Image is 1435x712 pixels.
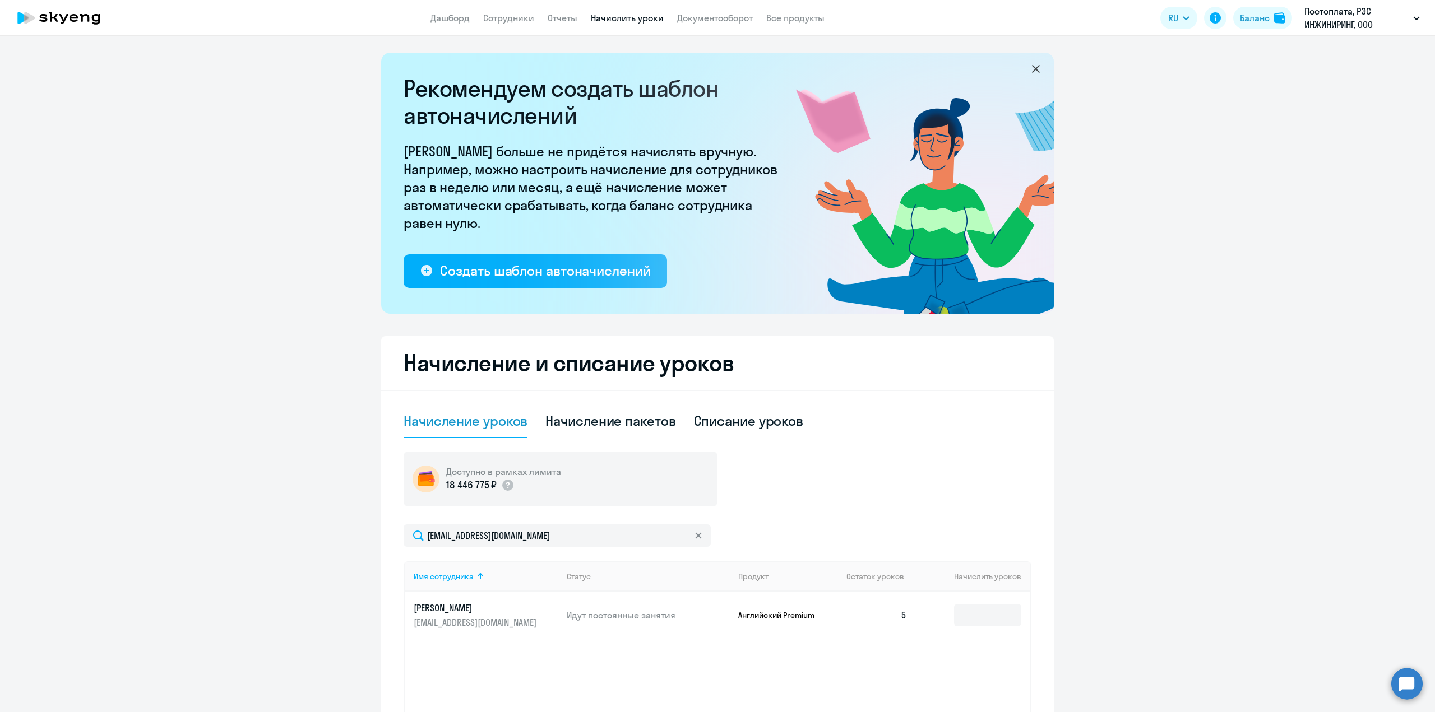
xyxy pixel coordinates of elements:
[404,142,785,232] p: [PERSON_NAME] больше не придётся начислять вручную. Например, можно настроить начисление для сотр...
[413,466,439,492] img: wallet-circle.png
[446,466,561,478] h5: Доступно в рамках лимита
[1168,11,1178,25] span: RU
[567,571,591,581] div: Статус
[567,609,729,621] p: Идут постоянные занятия
[404,254,667,288] button: Создать шаблон автоначислений
[1304,4,1409,31] p: Постоплата, РЭС ИНЖИНИРИНГ, ООО
[738,610,822,620] p: Английский Premium
[677,12,753,24] a: Документооборот
[446,478,497,492] p: 18 446 775 ₽
[414,571,558,581] div: Имя сотрудника
[694,412,804,430] div: Списание уроков
[440,262,650,280] div: Создать шаблон автоначислений
[404,524,711,547] input: Поиск по имени, email, продукту или статусу
[837,592,916,639] td: 5
[738,571,838,581] div: Продукт
[846,571,916,581] div: Остаток уроков
[414,616,539,629] p: [EMAIL_ADDRESS][DOMAIN_NAME]
[1160,7,1197,29] button: RU
[404,350,1031,376] h2: Начисление и списание уроков
[738,571,769,581] div: Продукт
[916,561,1030,592] th: Начислить уроков
[846,571,904,581] span: Остаток уроков
[404,75,785,129] h2: Рекомендуем создать шаблон автоначислений
[414,602,539,614] p: [PERSON_NAME]
[483,12,534,24] a: Сотрудники
[1233,7,1292,29] button: Балансbalance
[548,12,577,24] a: Отчеты
[1299,4,1425,31] button: Постоплата, РЭС ИНЖИНИРИНГ, ООО
[766,12,825,24] a: Все продукты
[414,602,558,629] a: [PERSON_NAME][EMAIL_ADDRESS][DOMAIN_NAME]
[430,12,470,24] a: Дашборд
[567,571,729,581] div: Статус
[414,571,474,581] div: Имя сотрудника
[404,412,527,430] div: Начисление уроков
[545,412,675,430] div: Начисление пакетов
[1240,11,1270,25] div: Баланс
[1274,12,1285,24] img: balance
[591,12,664,24] a: Начислить уроки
